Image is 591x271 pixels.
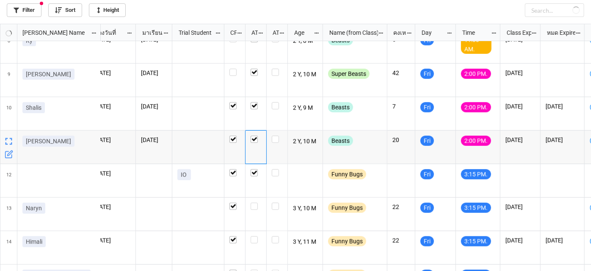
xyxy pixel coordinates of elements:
p: [DATE] [94,169,130,178]
p: 3 Y, 11 M [293,236,318,248]
div: Fri [420,102,434,112]
div: Beasts [328,102,353,112]
div: CF [225,28,237,37]
div: หมด Expired date (from [PERSON_NAME] Name) [542,28,575,37]
p: [DATE] [505,203,535,211]
p: [DATE] [546,102,579,111]
p: [DATE] [94,203,130,211]
p: [DATE] [94,236,130,245]
p: [DATE] [546,236,579,245]
div: Class Expiration [502,28,531,37]
p: [DATE] [94,136,130,144]
p: 2 Y, 8 M [293,35,318,47]
span: 8 [8,30,10,63]
a: Sort [48,3,82,17]
a: Filter [7,3,41,17]
div: 3:15 PM. [461,203,491,213]
div: ATT [246,28,258,37]
p: 20 [392,136,410,144]
div: grid [0,24,101,41]
p: [DATE] [546,136,579,144]
p: 22 [392,203,410,211]
span: 12 [6,164,11,197]
input: Search... [525,3,584,17]
p: IO [181,170,188,179]
div: Fri [420,169,434,179]
div: Trial Student [174,28,215,37]
p: Himali [26,237,42,246]
div: Funny Bugs [328,236,366,246]
div: Fri [420,203,434,213]
p: [DATE] [94,69,130,77]
div: Fri [420,136,434,146]
div: มาเรียน [137,28,163,37]
p: [DATE] [141,102,167,111]
div: จองวันที่ [90,28,127,37]
p: 2 Y, 10 M [293,136,318,148]
p: Naryn [26,204,42,212]
div: 2:00 PM. [461,69,491,79]
p: 7 [392,102,410,111]
p: [DATE] [505,236,535,245]
div: Super Beasts [328,69,370,79]
span: 14 [6,231,11,264]
div: 2:00 PM. [461,136,491,146]
p: 42 [392,69,410,77]
div: Age [289,28,314,37]
p: [DATE] [505,136,535,144]
div: 2:00 PM. [461,102,491,112]
p: 2 Y, 10 M [293,69,318,81]
p: [DATE] [505,69,535,77]
p: [DATE] [141,69,167,77]
p: [DATE] [94,102,130,111]
p: [DATE] [505,102,535,111]
div: [PERSON_NAME] Name [17,28,91,37]
div: คงเหลือ (from Nick Name) [388,28,406,37]
div: Name (from Class) [324,28,378,37]
div: 3:15 PM. [461,169,491,179]
div: Funny Bugs [328,169,366,179]
div: Funny Bugs [328,203,366,213]
p: 3 Y, 10 M [293,203,318,215]
span: 9 [8,64,10,97]
p: [DATE] [141,136,167,144]
div: Fri [420,236,434,246]
p: [PERSON_NAME] [26,70,71,78]
div: Beasts [328,136,353,146]
div: ATK [268,28,279,37]
p: 22 [392,236,410,245]
p: 2 Y, 9 M [293,102,318,114]
div: 3:15 PM. [461,236,491,246]
div: Day [417,28,447,37]
p: Shalis [26,103,41,112]
span: 13 [6,198,11,231]
div: Time [457,28,491,37]
div: 11:00 AM. [461,35,492,54]
p: [PERSON_NAME] [26,137,71,145]
span: 10 [6,97,11,130]
a: Height [89,3,126,17]
div: Fri [420,69,434,79]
